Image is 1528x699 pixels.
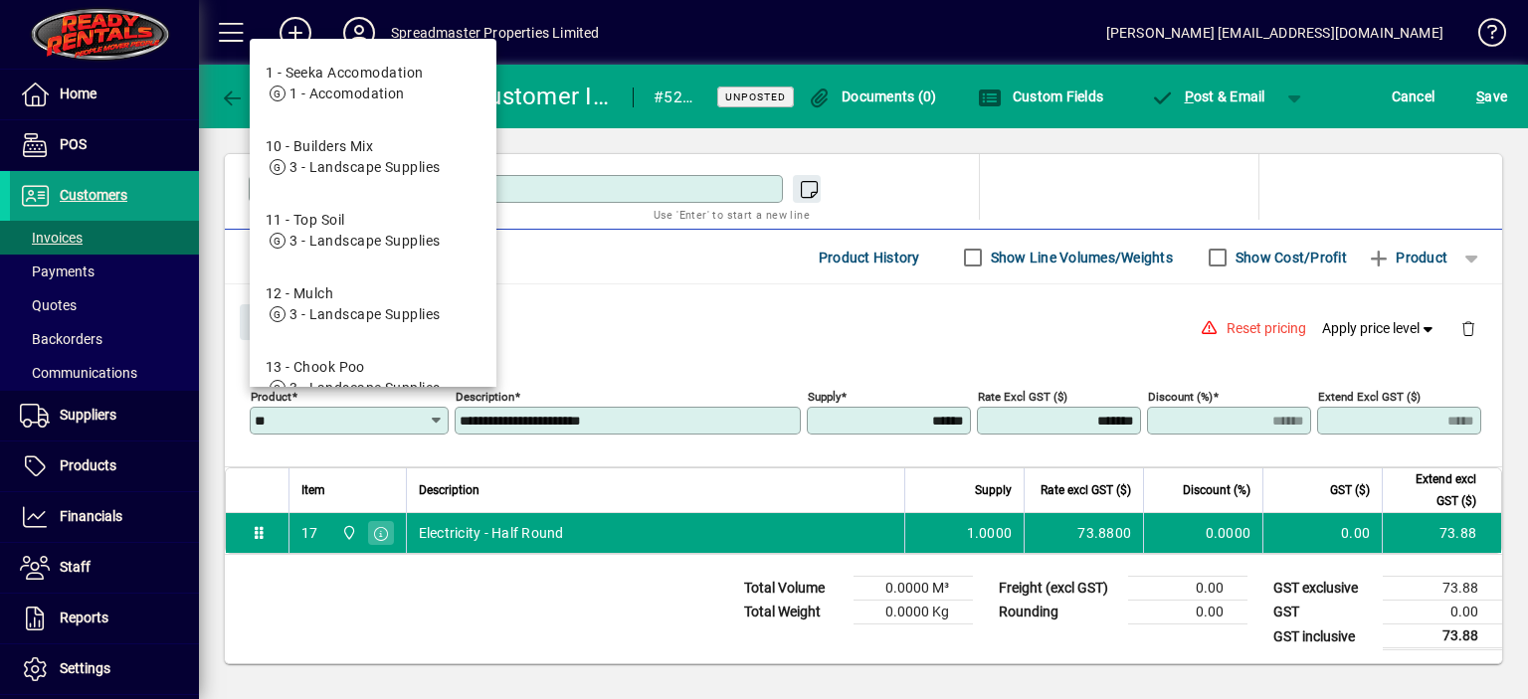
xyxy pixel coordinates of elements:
[266,136,441,157] div: 10 - Builders Mix
[250,194,497,267] mat-option: 11 - Top Soil
[250,120,497,194] mat-option: 10 - Builders Mix
[215,79,291,114] button: Back
[20,230,83,246] span: Invoices
[10,221,199,255] a: Invoices
[1143,513,1262,553] td: 0.0000
[266,63,424,84] div: 1 - Seeka Accomodation
[1395,468,1476,512] span: Extend excl GST ($)
[327,15,391,51] button: Profile
[1185,88,1194,104] span: P
[225,284,1502,357] div: Product
[803,79,942,114] button: Documents (0)
[60,660,110,676] span: Settings
[1150,88,1265,104] span: ost & Email
[250,47,497,120] mat-option: 1 - Seeka Accomodation
[10,288,199,322] a: Quotes
[1262,513,1382,553] td: 0.00
[199,79,308,114] app-page-header-button: Back
[60,187,127,203] span: Customers
[734,577,854,601] td: Total Volume
[60,457,116,473] span: Products
[1322,318,1437,339] span: Apply price level
[1382,513,1501,553] td: 73.88
[808,390,841,404] mat-label: Supply
[60,86,96,101] span: Home
[854,577,973,601] td: 0.0000 M³
[1357,240,1457,275] button: Product
[1367,242,1447,273] span: Product
[10,543,199,593] a: Staff
[264,15,327,51] button: Add
[10,644,199,694] a: Settings
[235,312,312,330] app-page-header-button: Close
[301,479,325,501] span: Item
[419,523,564,543] span: Electricity - Half Round
[975,479,1012,501] span: Supply
[60,407,116,423] span: Suppliers
[1037,523,1131,543] div: 73.8800
[250,267,497,341] mat-option: 12 - Mulch
[10,594,199,643] a: Reports
[1444,304,1492,352] button: Delete
[60,136,87,152] span: POS
[301,523,318,543] div: 17
[289,233,441,249] span: 3 - Landscape Supplies
[10,356,199,390] a: Communications
[20,331,102,347] span: Backorders
[1471,79,1512,114] button: Save
[1476,88,1484,104] span: S
[220,88,286,104] span: Back
[20,297,77,313] span: Quotes
[1387,79,1440,114] button: Cancel
[1263,624,1383,649] td: GST inclusive
[289,306,441,322] span: 3 - Landscape Supplies
[725,90,786,103] span: Unposted
[289,159,441,175] span: 3 - Landscape Supplies
[1392,81,1435,112] span: Cancel
[1476,81,1507,112] span: ave
[1463,4,1503,69] a: Knowledge Base
[10,255,199,288] a: Payments
[1263,601,1383,624] td: GST
[1314,311,1445,347] button: Apply price level
[989,601,1128,624] td: Rounding
[289,86,405,101] span: 1 - Accomodation
[967,523,1013,543] span: 1.0000
[973,79,1108,114] button: Custom Fields
[811,240,928,275] button: Product History
[419,479,479,501] span: Description
[1383,624,1502,649] td: 73.88
[266,283,441,304] div: 12 - Mulch
[248,306,299,339] span: Close
[1383,601,1502,624] td: 0.00
[336,522,359,544] span: 965 State Highway 2
[10,441,199,491] a: Products
[1140,79,1275,114] button: Post & Email
[1227,318,1306,339] span: Reset pricing
[20,263,95,279] span: Payments
[60,610,108,625] span: Reports
[391,17,599,49] div: Spreadmaster Properties Limited
[654,82,692,113] div: #5200
[456,390,514,404] mat-label: Description
[10,391,199,440] a: Suppliers
[654,203,810,226] mat-hint: Use 'Enter' to start a new line
[240,304,307,340] button: Close
[1128,577,1247,601] td: 0.00
[10,120,199,170] a: POS
[854,601,973,624] td: 0.0000 Kg
[289,380,441,396] span: 3 - Landscape Supplies
[10,492,199,542] a: Financials
[1318,390,1421,404] mat-label: Extend excl GST ($)
[60,508,122,524] span: Financials
[1128,601,1247,624] td: 0.00
[1383,577,1502,601] td: 73.88
[1219,311,1314,347] button: Reset pricing
[1106,17,1443,49] div: [PERSON_NAME] [EMAIL_ADDRESS][DOMAIN_NAME]
[808,88,937,104] span: Documents (0)
[1183,479,1250,501] span: Discount (%)
[978,390,1067,404] mat-label: Rate excl GST ($)
[987,248,1173,267] label: Show Line Volumes/Weights
[250,341,497,415] mat-option: 13 - Chook Poo
[989,577,1128,601] td: Freight (excl GST)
